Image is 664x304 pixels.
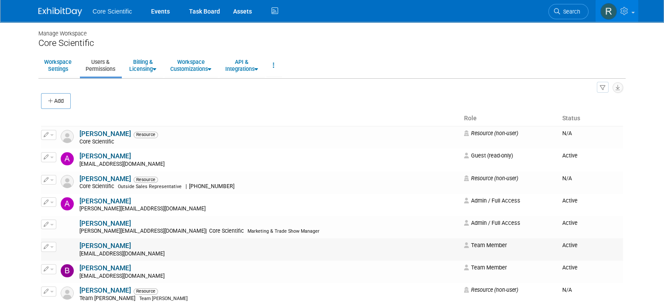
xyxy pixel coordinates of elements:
span: Active [562,197,578,204]
span: Core Scientific [79,183,117,189]
th: Role [461,111,559,126]
img: Resource [61,287,74,300]
a: [PERSON_NAME] [79,242,131,250]
div: Core Scientific [38,38,626,49]
div: [EMAIL_ADDRESS][DOMAIN_NAME] [79,161,458,168]
a: WorkspaceSettings [38,55,77,76]
button: Add [41,93,71,109]
a: [PERSON_NAME] [79,264,131,272]
a: [PERSON_NAME] [79,287,131,294]
a: WorkspaceCustomizations [165,55,217,76]
img: Alyona Yurchenko [61,242,74,255]
span: N/A [562,175,572,182]
span: Resource [134,132,158,138]
img: Ben Boro [61,264,74,277]
span: Core Scientific [93,8,132,15]
span: Admin / Full Access [464,197,520,204]
a: [PERSON_NAME] [79,220,131,227]
th: Status [559,111,623,126]
a: [PERSON_NAME] [79,152,131,160]
span: Resource [134,288,158,294]
span: Resource (non-user) [464,287,518,293]
span: Core Scientific [207,228,246,234]
a: [PERSON_NAME] [79,175,131,183]
span: Team Member [464,242,507,248]
img: Alexandra Briordy [61,197,74,210]
div: [EMAIL_ADDRESS][DOMAIN_NAME] [79,251,458,258]
span: Resource (non-user) [464,175,518,182]
a: API &Integrations [220,55,264,76]
span: Team [PERSON_NAME] [139,296,188,301]
span: Search [560,8,580,15]
img: Abbigail Belshe [61,152,74,165]
span: Resource [134,177,158,183]
div: Manage Workspace [38,22,626,38]
a: Search [548,4,588,19]
span: Admin / Full Access [464,220,520,226]
span: Active [562,264,578,271]
span: Resource (non-user) [464,130,518,136]
span: Active [562,220,578,226]
div: [EMAIL_ADDRESS][DOMAIN_NAME] [79,273,458,280]
div: [PERSON_NAME][EMAIL_ADDRESS][DOMAIN_NAME] [79,228,458,235]
span: N/A [562,287,572,293]
img: ExhibitDay [38,7,82,16]
span: Marketing & Trade Show Manager [248,228,320,234]
span: [PHONE_NUMBER] [187,183,237,189]
span: Active [562,242,578,248]
a: [PERSON_NAME] [79,130,131,138]
span: | [206,228,207,234]
div: [PERSON_NAME][EMAIL_ADDRESS][DOMAIN_NAME] [79,206,458,213]
span: Core Scientific [79,139,117,145]
img: Rachel Wolff [600,3,617,20]
img: Resource [61,130,74,143]
span: Team Member [464,264,507,271]
a: Users &Permissions [80,55,121,76]
span: Team [PERSON_NAME] [79,295,138,301]
span: | [186,183,187,189]
span: Outside Sales Representative [118,184,182,189]
span: Guest (read-only) [464,152,513,159]
a: Billing &Licensing [124,55,162,76]
a: [PERSON_NAME] [79,197,131,205]
span: Active [562,152,578,159]
span: N/A [562,130,572,136]
img: Resource [61,175,74,188]
img: Alissa Schlosser [61,220,74,233]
